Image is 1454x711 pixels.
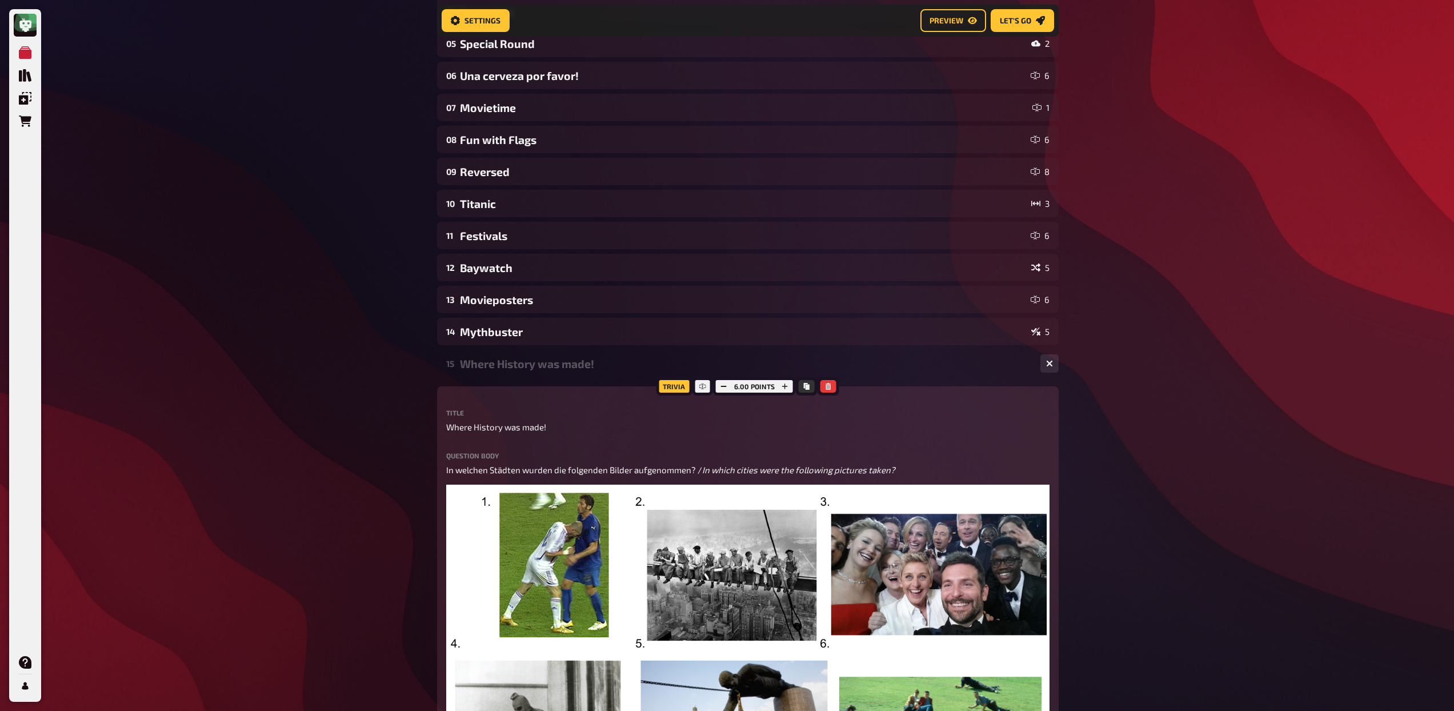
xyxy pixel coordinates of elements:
[460,325,1027,338] div: Mythbuster
[1031,71,1050,80] div: 6
[446,70,455,81] div: 06
[1031,295,1050,304] div: 6
[460,165,1026,178] div: Reversed
[460,261,1027,274] div: Baywatch
[446,102,455,113] div: 07
[446,452,1050,459] label: Question body
[920,9,986,32] button: Preview
[446,409,1050,416] label: Title
[460,229,1026,242] div: Festivals
[1031,263,1050,272] div: 5
[1031,167,1050,176] div: 8
[446,134,455,145] div: 08
[446,465,702,475] span: In welchen Städten wurden die folgenden Bilder aufgenommen? /
[446,294,455,305] div: 13
[656,377,692,396] div: Trivia
[991,9,1054,32] button: Let's go
[460,133,1026,146] div: Fun with Flags
[1031,39,1050,48] div: 2
[1000,17,1031,25] span: Let's go
[1031,135,1050,144] div: 6
[442,9,510,32] button: Settings
[460,101,1028,114] div: Movietime
[446,38,455,49] div: 05
[460,357,1031,370] div: Where History was made!
[702,465,895,475] span: In which cities were the following pictures taken?
[446,421,546,434] span: Where History was made!
[1031,231,1050,240] div: 6
[1031,199,1050,208] div: 3
[1031,327,1050,336] div: 5
[460,197,1027,210] div: Titanic
[930,17,963,25] span: Preview
[446,198,455,209] div: 10
[799,380,815,393] button: Copy
[446,166,455,177] div: 09
[446,262,455,273] div: 12
[460,69,1026,82] div: Una cerveza por favor!
[1032,103,1050,112] div: 1
[446,326,455,337] div: 14
[460,37,1027,50] div: Special Round
[446,230,455,241] div: 11
[446,358,455,369] div: 15
[713,377,796,396] div: 6.00 points
[460,293,1026,306] div: Movieposters
[464,17,500,25] span: Settings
